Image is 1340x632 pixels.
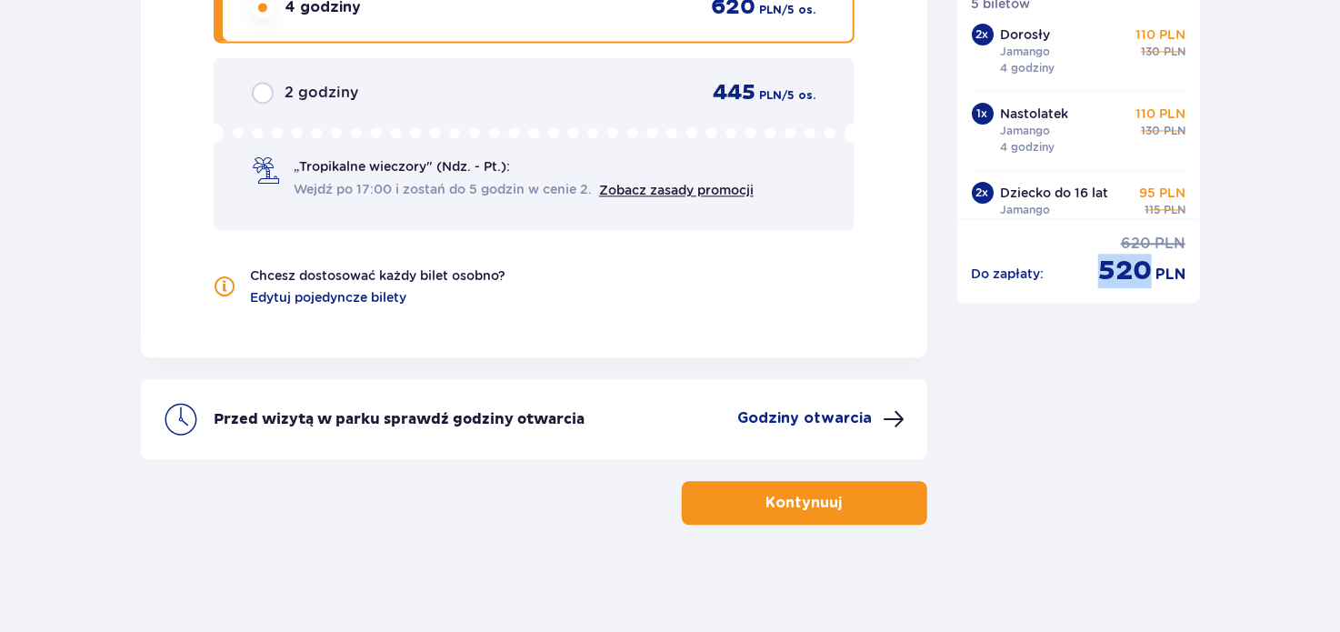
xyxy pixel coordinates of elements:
button: Kontynuuj [682,481,927,525]
div: 2 x [972,182,994,204]
p: PLN [760,87,783,104]
p: PLN [1164,44,1185,60]
p: PLN [760,2,783,18]
p: Jamango [1001,44,1051,60]
p: Dziecko do 16 lat [1001,184,1109,202]
p: Dorosły [1001,25,1051,44]
p: PLN [1164,202,1185,218]
p: Do zapłaty : [972,265,1045,283]
p: Przed wizytą w parku sprawdź godziny otwarcia [214,409,585,429]
p: „Tropikalne wieczory" (Ndz. - Pt.): [294,157,510,176]
p: 4 godziny [1001,60,1055,76]
p: Chcesz dostosować każdy bilet osobno? [250,266,505,285]
p: Nastolatek [1001,105,1069,123]
p: Kontynuuj [766,493,843,513]
p: 2 godziny [285,83,358,103]
p: 115 [1145,202,1160,218]
p: 110 PLN [1135,25,1185,44]
a: Edytuj pojedyncze bilety [250,288,406,306]
p: 95 PLN [1139,184,1185,202]
p: Jamango [1001,123,1051,139]
div: 2 x [972,24,994,45]
p: PLN [1164,123,1185,139]
p: / 5 os. [783,87,816,104]
p: 445 [714,79,756,106]
div: 1 x [972,103,994,125]
p: 130 [1141,44,1160,60]
a: Zobacz zasady promocji [599,183,754,197]
button: Godziny otwarcia [738,408,905,430]
img: clock icon [163,401,199,437]
p: PLN [1155,265,1185,285]
p: Godziny otwarcia [738,408,873,428]
p: Jamango [1001,202,1051,218]
p: / 5 os. [783,2,816,18]
p: 4 godziny [1001,139,1055,155]
p: 520 [1098,254,1152,288]
span: Wejdź po 17:00 i zostań do 5 godzin w cenie 2. [294,180,592,198]
p: PLN [1155,234,1185,254]
p: 130 [1141,123,1160,139]
p: 620 [1121,234,1151,254]
p: 110 PLN [1135,105,1185,123]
